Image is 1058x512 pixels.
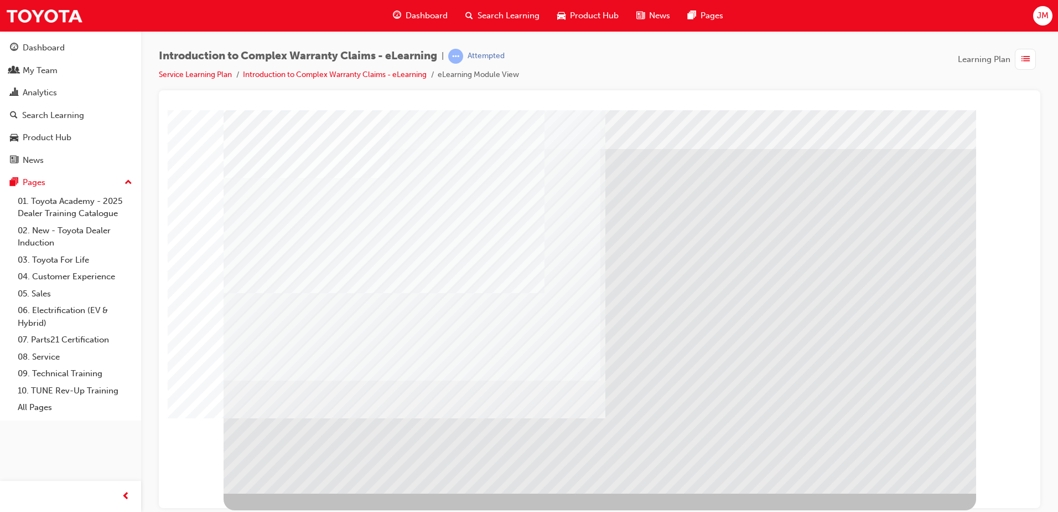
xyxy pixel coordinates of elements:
span: guage-icon [10,43,18,53]
a: All Pages [13,399,137,416]
a: News [4,150,137,171]
div: News [23,154,44,167]
span: list-icon [1021,53,1030,66]
span: Dashboard [406,9,448,22]
span: Learning Plan [958,53,1010,66]
a: 01. Toyota Academy - 2025 Dealer Training Catalogue [13,193,137,222]
span: Product Hub [570,9,619,22]
span: news-icon [636,9,645,23]
div: Attempted [468,51,505,62]
a: My Team [4,60,137,81]
span: up-icon [125,176,132,190]
a: 06. Electrification (EV & Hybrid) [13,302,137,331]
img: Trak [6,3,83,28]
a: 04. Customer Experience [13,268,137,285]
a: car-iconProduct Hub [548,4,627,27]
span: | [442,50,444,63]
a: Service Learning Plan [159,70,232,79]
button: JM [1033,6,1052,25]
a: news-iconNews [627,4,679,27]
a: search-iconSearch Learning [457,4,548,27]
a: 05. Sales [13,285,137,303]
span: pages-icon [10,178,18,188]
a: 10. TUNE Rev-Up Training [13,382,137,400]
a: Dashboard [4,38,137,58]
a: 02. New - Toyota Dealer Induction [13,222,137,252]
button: DashboardMy TeamAnalyticsSearch LearningProduct HubNews [4,35,137,172]
div: Dashboard [23,42,65,54]
a: 09. Technical Training [13,365,137,382]
div: Analytics [23,86,57,99]
div: Pages [23,176,45,189]
a: 08. Service [13,349,137,366]
span: guage-icon [393,9,401,23]
span: JM [1037,9,1049,22]
a: 07. Parts21 Certification [13,331,137,349]
span: search-icon [465,9,473,23]
a: Introduction to Complex Warranty Claims - eLearning [243,70,427,79]
span: car-icon [10,133,18,143]
div: Product Hub [23,131,71,144]
button: Pages [4,172,137,193]
span: pages-icon [688,9,696,23]
a: pages-iconPages [679,4,732,27]
span: car-icon [557,9,566,23]
span: Introduction to Complex Warranty Claims - eLearning [159,50,437,63]
div: My Team [23,64,58,77]
span: prev-icon [122,490,130,504]
span: Pages [701,9,723,22]
div: Search Learning [22,109,84,122]
li: eLearning Module View [438,69,519,81]
a: guage-iconDashboard [384,4,457,27]
span: people-icon [10,66,18,76]
a: Analytics [4,83,137,103]
button: Learning Plan [958,49,1040,70]
a: Search Learning [4,105,137,126]
a: Product Hub [4,127,137,148]
span: News [649,9,670,22]
a: 03. Toyota For Life [13,252,137,269]
span: search-icon [10,111,18,121]
span: Search Learning [478,9,540,22]
span: learningRecordVerb_ATTEMPT-icon [448,49,463,64]
span: chart-icon [10,88,18,98]
span: news-icon [10,156,18,166]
